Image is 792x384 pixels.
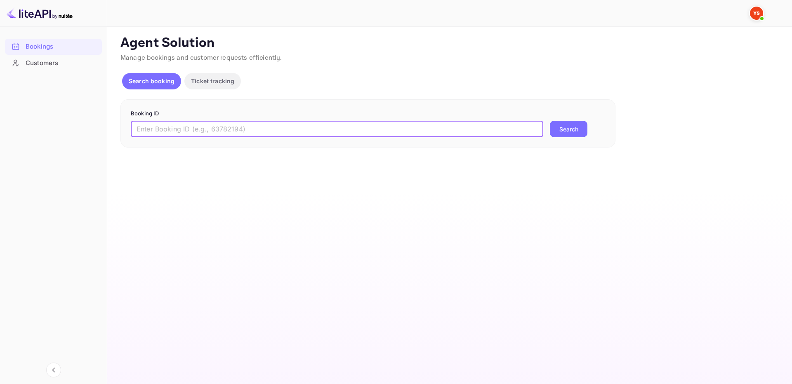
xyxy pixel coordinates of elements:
span: Manage bookings and customer requests efficiently. [120,54,282,62]
div: Bookings [5,39,102,55]
p: Search booking [129,77,174,85]
img: LiteAPI logo [7,7,73,20]
p: Booking ID [131,110,605,118]
div: Customers [26,59,98,68]
input: Enter Booking ID (e.g., 63782194) [131,121,543,137]
button: Collapse navigation [46,363,61,377]
img: Yandex Support [750,7,763,20]
div: Bookings [26,42,98,52]
button: Search [550,121,587,137]
p: Agent Solution [120,35,777,52]
a: Customers [5,55,102,70]
p: Ticket tracking [191,77,234,85]
a: Bookings [5,39,102,54]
